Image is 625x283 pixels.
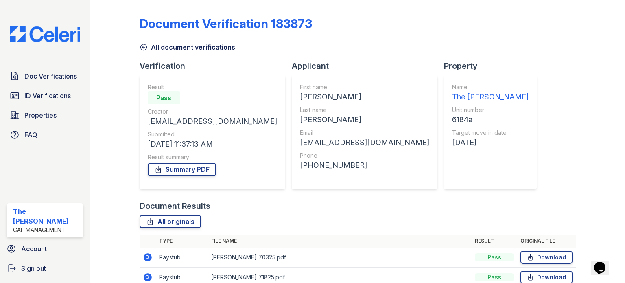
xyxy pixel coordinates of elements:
[452,83,529,91] div: Name
[208,235,472,248] th: File name
[452,91,529,103] div: The [PERSON_NAME]
[300,137,429,148] div: [EMAIL_ADDRESS][DOMAIN_NAME]
[13,206,80,226] div: The [PERSON_NAME]
[452,83,529,103] a: Name The [PERSON_NAME]
[140,200,210,212] div: Document Results
[300,106,429,114] div: Last name
[591,250,617,275] iframe: chat widget
[7,107,83,123] a: Properties
[452,129,529,137] div: Target move in date
[7,68,83,84] a: Doc Verifications
[156,235,208,248] th: Type
[24,71,77,81] span: Doc Verifications
[472,235,517,248] th: Result
[517,235,576,248] th: Original file
[444,60,543,72] div: Property
[156,248,208,268] td: Paystub
[140,42,235,52] a: All document verifications
[300,114,429,125] div: [PERSON_NAME]
[475,273,514,281] div: Pass
[148,153,277,161] div: Result summary
[148,91,180,104] div: Pass
[24,110,57,120] span: Properties
[148,138,277,150] div: [DATE] 11:37:13 AM
[300,83,429,91] div: First name
[24,91,71,101] span: ID Verifications
[300,160,429,171] div: [PHONE_NUMBER]
[300,91,429,103] div: [PERSON_NAME]
[140,16,312,31] div: Document Verification 183873
[7,88,83,104] a: ID Verifications
[292,60,444,72] div: Applicant
[520,251,573,264] a: Download
[3,260,87,276] a: Sign out
[148,130,277,138] div: Submitted
[452,106,529,114] div: Unit number
[3,241,87,257] a: Account
[7,127,83,143] a: FAQ
[24,130,37,140] span: FAQ
[148,107,277,116] div: Creator
[148,116,277,127] div: [EMAIL_ADDRESS][DOMAIN_NAME]
[452,114,529,125] div: 6184a
[208,248,472,268] td: [PERSON_NAME] 70325.pdf
[300,151,429,160] div: Phone
[3,26,87,42] img: CE_Logo_Blue-a8612792a0a2168367f1c8372b55b34899dd931a85d93a1a3d3e32e68fde9ad4.png
[140,215,201,228] a: All originals
[140,60,292,72] div: Verification
[148,163,216,176] a: Summary PDF
[475,253,514,261] div: Pass
[300,129,429,137] div: Email
[452,137,529,148] div: [DATE]
[21,244,47,254] span: Account
[148,83,277,91] div: Result
[13,226,80,234] div: CAF Management
[21,263,46,273] span: Sign out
